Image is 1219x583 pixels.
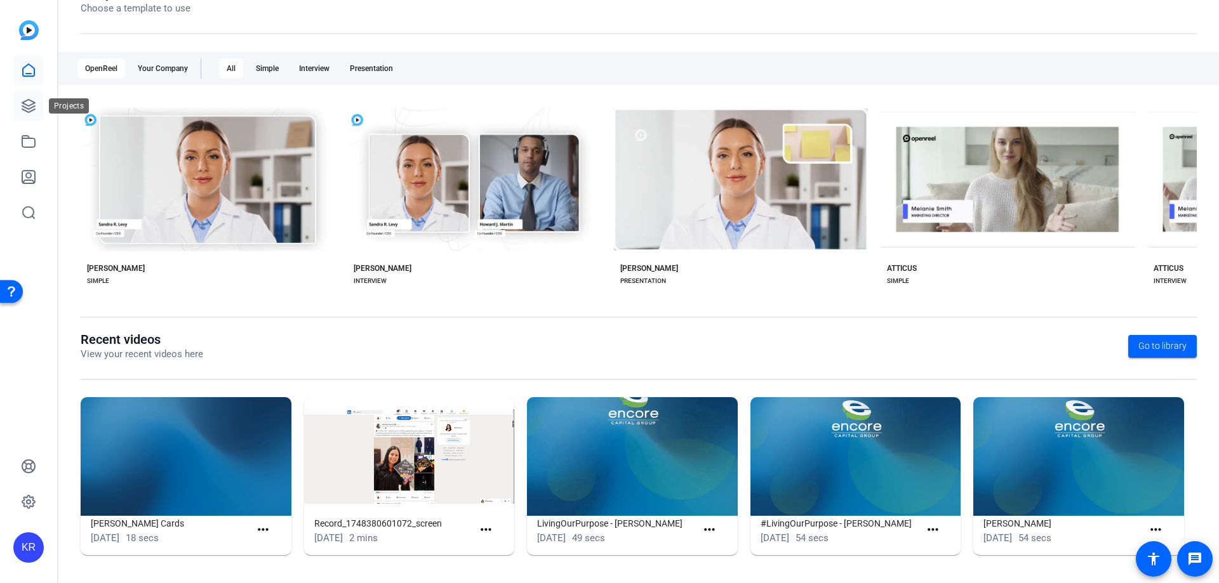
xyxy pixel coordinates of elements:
[19,20,39,40] img: blue-gradient.svg
[81,347,203,362] p: View your recent videos here
[291,58,337,79] div: Interview
[1148,522,1164,538] mat-icon: more_horiz
[796,532,829,544] span: 54 secs
[750,397,961,516] img: #LivingOurPurpose - Arlene
[887,276,909,286] div: SIMPLE
[572,532,605,544] span: 49 secs
[49,98,89,114] div: Projects
[87,276,109,286] div: SIMPLE
[537,532,566,544] span: [DATE]
[91,516,250,531] h1: [PERSON_NAME] Cards
[77,58,125,79] div: OpenReel
[761,516,920,531] h1: #LivingOurPurpose - [PERSON_NAME]
[13,532,44,563] div: KR
[81,1,190,16] p: Choose a template to use
[1146,551,1161,567] mat-icon: accessibility
[983,532,1012,544] span: [DATE]
[354,263,411,273] div: [PERSON_NAME]
[304,397,515,516] img: Record_1748380601072_screen
[702,522,717,538] mat-icon: more_horiz
[91,532,119,544] span: [DATE]
[349,532,378,544] span: 2 mins
[925,522,941,538] mat-icon: more_horiz
[248,58,286,79] div: Simple
[354,276,387,286] div: INTERVIEW
[130,58,196,79] div: Your Company
[219,58,243,79] div: All
[1138,339,1187,353] span: Go to library
[81,397,291,516] img: Chelsea Wagner Cards
[1018,532,1051,544] span: 54 secs
[1128,335,1197,358] a: Go to library
[973,397,1184,516] img: Arlene
[537,516,696,531] h1: LivingOurPurpose - [PERSON_NAME]
[983,516,1143,531] h1: [PERSON_NAME]
[255,522,271,538] mat-icon: more_horiz
[1187,551,1202,567] mat-icon: message
[87,263,145,273] div: [PERSON_NAME]
[1154,263,1183,273] div: ATTICUS
[81,332,203,347] h1: Recent videos
[527,397,738,516] img: LivingOurPurpose - Chelsea Wagner
[620,276,666,286] div: PRESENTATION
[126,532,159,544] span: 18 secs
[314,516,474,531] h1: Record_1748380601072_screen
[620,263,678,273] div: [PERSON_NAME]
[887,263,917,273] div: ATTICUS
[1154,276,1187,286] div: INTERVIEW
[342,58,401,79] div: Presentation
[314,532,343,544] span: [DATE]
[761,532,789,544] span: [DATE]
[478,522,494,538] mat-icon: more_horiz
